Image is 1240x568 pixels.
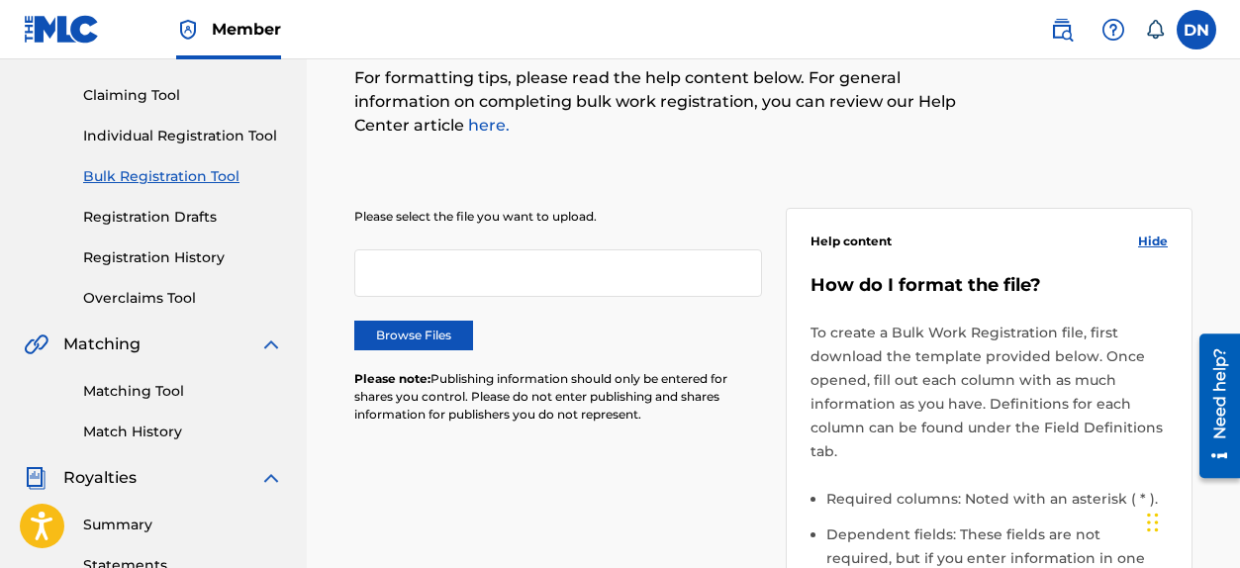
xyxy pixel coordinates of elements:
[1138,233,1168,250] span: Hide
[1050,18,1074,42] img: search
[464,116,510,135] a: here.
[83,515,283,535] a: Summary
[811,274,1169,297] h5: How do I format the file?
[83,166,283,187] a: Bulk Registration Tool
[811,321,1169,463] p: To create a Bulk Work Registration file, first download the template provided below. Once opened,...
[212,18,281,41] span: Member
[24,332,48,356] img: Matching
[1094,10,1133,49] div: Help
[354,370,762,424] p: Publishing information should only be entered for shares you control. Please do not enter publish...
[24,466,48,490] img: Royalties
[24,15,100,44] img: MLC Logo
[1141,473,1240,568] iframe: Chat Widget
[811,233,892,250] span: Help content
[354,321,473,350] label: Browse Files
[354,208,762,226] p: Please select the file you want to upload.
[826,487,1169,522] li: Required columns: Noted with an asterisk ( * ).
[259,332,283,356] img: expand
[83,207,283,228] a: Registration Drafts
[1177,10,1216,49] div: User Menu
[1147,493,1159,552] div: Drag
[63,332,141,356] span: Matching
[83,85,283,106] a: Claiming Tool
[1101,18,1125,42] img: help
[83,422,283,442] a: Match History
[83,126,283,146] a: Individual Registration Tool
[1185,327,1240,486] iframe: Resource Center
[83,381,283,402] a: Matching Tool
[83,247,283,268] a: Registration History
[1145,20,1165,40] div: Notifications
[176,18,200,42] img: Top Rightsholder
[354,66,1000,138] p: For formatting tips, please read the help content below. For general information on completing bu...
[63,466,137,490] span: Royalties
[1042,10,1082,49] a: Public Search
[83,288,283,309] a: Overclaims Tool
[259,466,283,490] img: expand
[354,371,430,386] span: Please note:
